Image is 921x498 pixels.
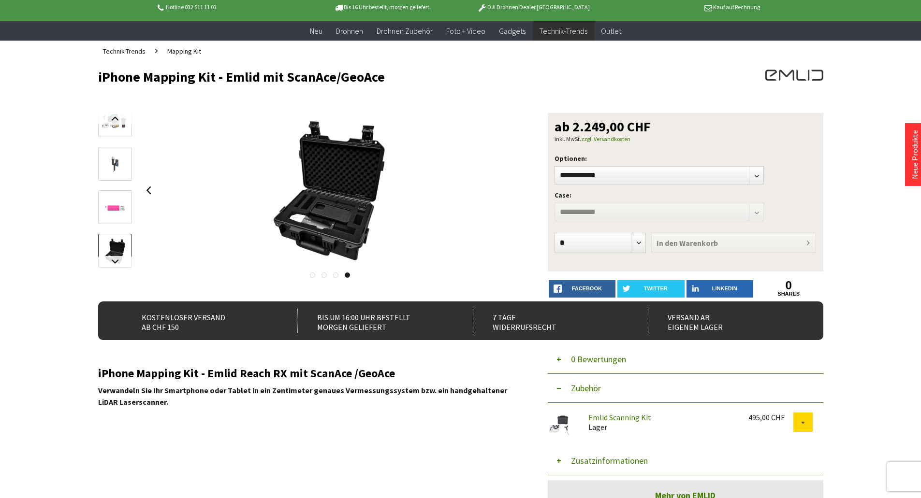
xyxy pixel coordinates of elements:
a: Neue Produkte [910,130,920,179]
a: Drohnen Zubehör [370,21,439,41]
span: Mapping Kit [167,47,201,56]
div: 495,00 CHF [748,413,793,422]
div: Lager [581,413,741,432]
div: Bis um 16:00 Uhr bestellt Morgen geliefert [297,309,452,333]
p: Kauf auf Rechnung [609,1,760,13]
p: DJI Drohnen Dealer [GEOGRAPHIC_DATA] [458,1,609,13]
p: Case: [555,189,817,201]
h1: iPhone Mapping Kit - Emlid mit ScanAce/GeoAce [98,70,678,84]
a: Technik-Trends [532,21,594,41]
span: Outlet [601,26,621,36]
a: zzgl. Versandkosten [581,135,630,142]
a: Drohnen [329,21,370,41]
p: Hotline 032 511 11 03 [156,1,307,13]
p: Bis 16 Uhr bestellt, morgen geliefert. [307,1,458,13]
span: Technik-Trends [103,47,146,56]
a: facebook [549,280,616,298]
a: shares [755,291,822,297]
div: 7 Tage Widerrufsrecht [473,309,627,333]
a: Foto + Video [439,21,492,41]
span: Gadgets [499,26,526,36]
span: iPhone Mapping Kit - Emlid Reach RX mit ScanAce /GeoAce [98,366,395,381]
span: Drohnen [336,26,363,36]
span: Verwandeln Sie Ihr Smartphone oder Tablet in ein Zentimeter genaues Vermessungssystem bzw. ein ha... [98,385,507,407]
a: Outlet [594,21,628,41]
span: Foto + Video [446,26,485,36]
a: twitter [617,280,685,298]
a: Mapping Kit [162,41,206,62]
a: Gadgets [492,21,532,41]
img: Emlid Scanning Kit [548,413,572,437]
span: facebook [572,285,602,291]
div: Versand ab eigenem Lager [648,309,802,333]
a: Technik-Trends [98,41,150,62]
div: Kostenloser Versand ab CHF 150 [122,309,277,333]
span: Technik-Trends [539,26,587,36]
a: Neu [303,21,329,41]
img: EMLID [765,70,823,81]
span: In den [657,238,678,248]
span: Drohnen Zubehör [377,26,433,36]
button: In den Warenkorb [651,233,816,253]
span: twitter [644,285,668,291]
a: Emlid Scanning Kit [588,413,651,422]
p: inkl. MwSt. [555,133,817,145]
span: ab 2.249,00 CHF [555,120,651,133]
button: Zubehör [548,374,823,403]
button: Zusatzinformationen [548,446,823,475]
a: 0 [755,280,822,291]
span: LinkedIn [712,285,737,291]
p: Optionen: [555,153,817,164]
span: Warenkorb [679,238,718,248]
a: LinkedIn [687,280,754,298]
button: 0 Bewertungen [548,345,823,374]
span: Neu [310,26,322,36]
